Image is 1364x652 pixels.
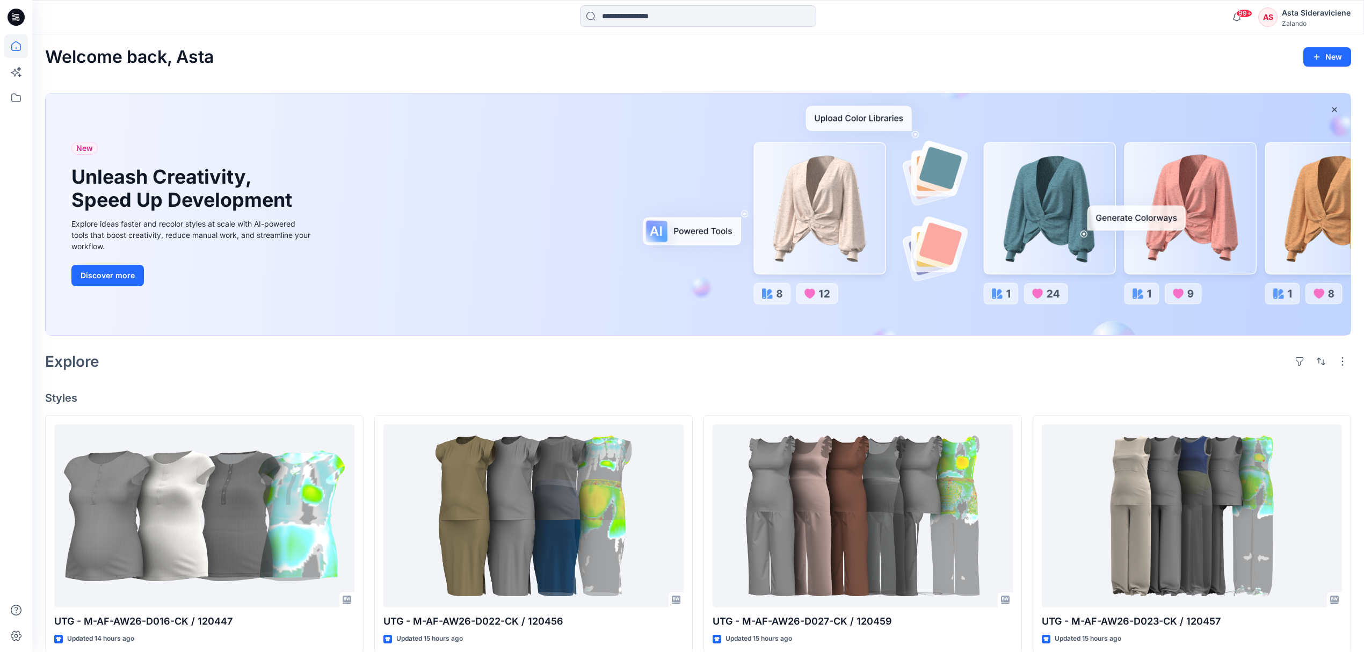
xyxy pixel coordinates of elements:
[1258,8,1278,27] div: AS
[713,424,1013,608] a: UTG - M-AF-AW26-D027-CK / 120459
[713,614,1013,629] p: UTG - M-AF-AW26-D027-CK / 120459
[45,392,1351,404] h4: Styles
[1236,9,1252,18] span: 99+
[76,142,93,155] span: New
[1042,614,1342,629] p: UTG - M-AF-AW26-D023-CK / 120457
[396,633,463,644] p: Updated 15 hours ago
[67,633,134,644] p: Updated 14 hours ago
[725,633,792,644] p: Updated 15 hours ago
[54,424,354,608] a: UTG - M-AF-AW26-D016-CK / 120447
[1042,424,1342,608] a: UTG - M-AF-AW26-D023-CK / 120457
[1282,6,1351,19] div: Asta Sideraviciene
[71,265,313,286] a: Discover more
[54,614,354,629] p: UTG - M-AF-AW26-D016-CK / 120447
[383,614,684,629] p: UTG - M-AF-AW26-D022-CK / 120456
[45,47,214,67] h2: Welcome back, Asta
[71,165,297,212] h1: Unleash Creativity, Speed Up Development
[71,218,313,252] div: Explore ideas faster and recolor styles at scale with AI-powered tools that boost creativity, red...
[71,265,144,286] button: Discover more
[383,424,684,608] a: UTG - M-AF-AW26-D022-CK / 120456
[1282,19,1351,27] div: Zalando
[1055,633,1121,644] p: Updated 15 hours ago
[1303,47,1351,67] button: New
[45,353,99,370] h2: Explore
